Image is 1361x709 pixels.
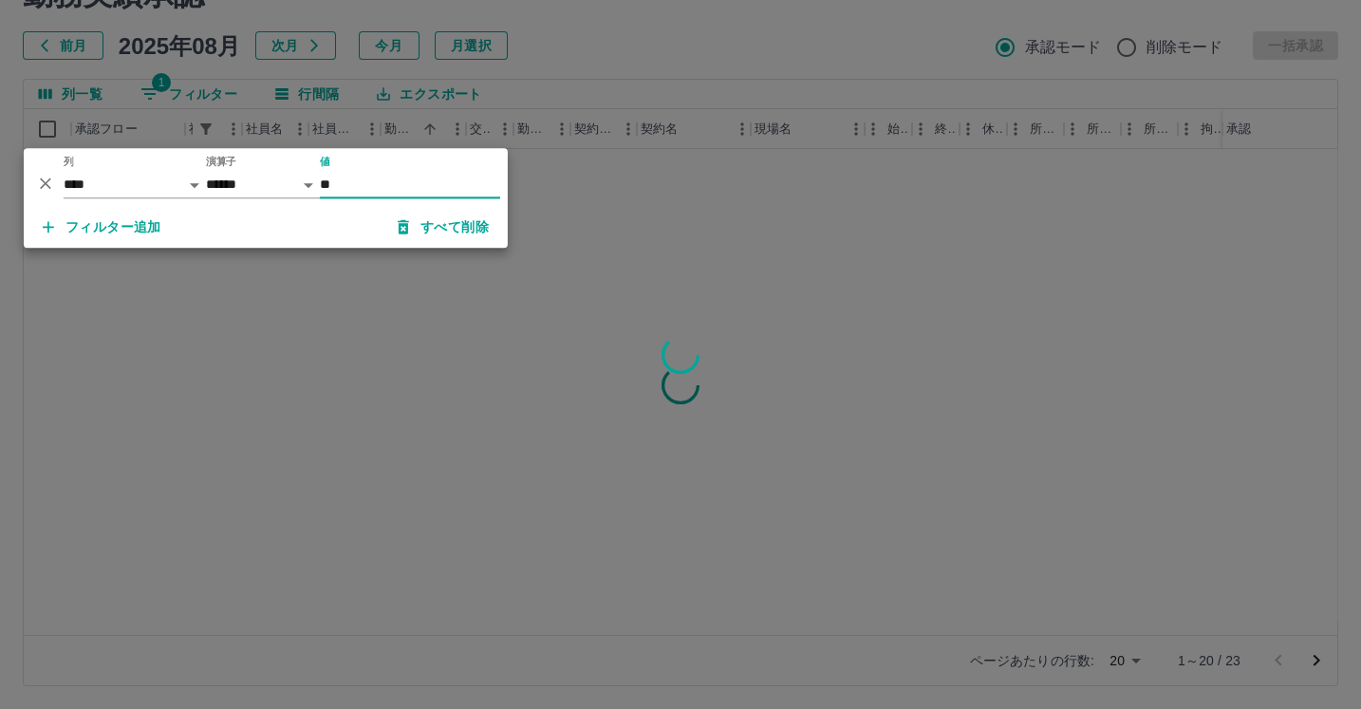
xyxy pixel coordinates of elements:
button: 削除 [31,169,60,197]
button: すべて削除 [382,210,504,244]
button: フィルター追加 [28,210,177,244]
label: 列 [64,155,74,169]
label: 値 [320,155,330,169]
label: 演算子 [206,155,236,169]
